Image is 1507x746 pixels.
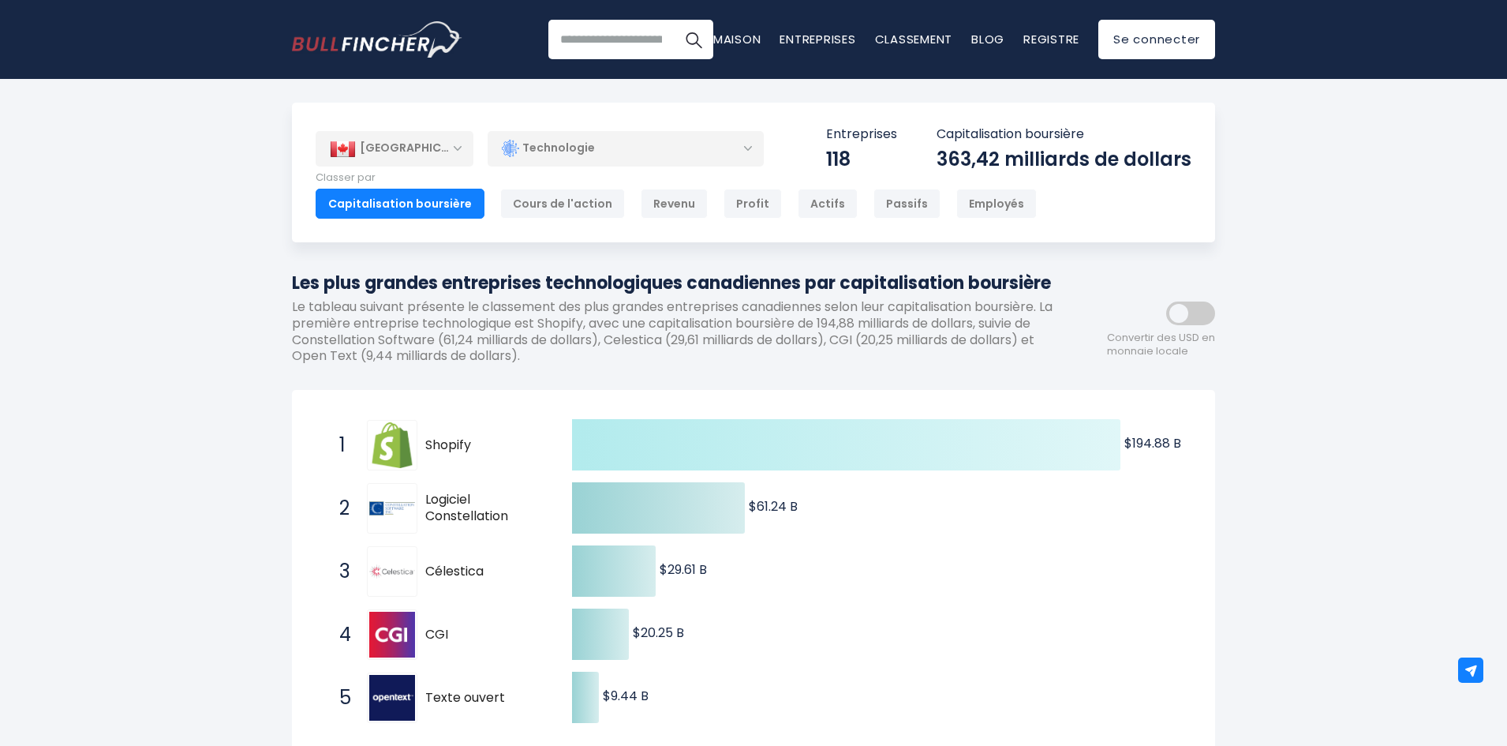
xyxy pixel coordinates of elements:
text: $20.25 B [633,624,684,642]
font: Shopify [425,436,471,454]
a: Classement [875,31,953,47]
text: $194.88 B [1124,434,1181,452]
font: Profit [736,196,769,212]
font: Logiciel Constellation [425,490,508,525]
font: Le tableau suivant présente le classement des plus grandes entreprises canadiennes selon leur cap... [292,298,1053,365]
font: 4 [339,621,351,647]
font: 1 [339,432,346,458]
font: 3 [339,558,350,584]
a: Accéder à la page d'accueil [292,21,462,58]
font: Employés [969,196,1024,212]
font: Technologie [522,140,595,156]
font: Passifs [886,196,928,212]
img: Logo du bouvreuil [292,21,462,58]
font: Entreprises [826,125,897,143]
font: Les plus grandes entreprises technologiques canadiennes par capitalisation boursière [292,271,1051,295]
img: Texte ouvert [369,675,415,721]
a: Maison [713,31,761,47]
font: [GEOGRAPHIC_DATA] [360,140,486,156]
font: 5 [339,684,351,710]
font: Capitalisation boursière [328,196,472,212]
img: Shopify [369,422,415,468]
font: Texte ouvert [425,688,505,707]
font: CGI [425,625,448,643]
font: 118 [826,146,851,172]
a: Entreprises [780,31,855,47]
font: Cours de l'action [513,196,612,212]
font: Célestica [425,562,484,580]
font: 363,42 milliards de dollars [937,146,1191,172]
img: Célestica [369,564,415,579]
img: Logiciel Constellation [369,501,415,515]
img: CGI [369,612,415,658]
font: monnaie locale [1107,343,1188,358]
font: Actifs [810,196,845,212]
a: Blog [971,31,1004,47]
text: $29.61 B [660,560,707,579]
font: 2 [339,495,350,521]
font: Revenu [653,196,695,212]
font: Capitalisation boursière [937,125,1084,143]
button: Recherche [674,20,713,59]
font: Convertir des USD en [1107,330,1215,345]
font: Classer par [316,170,376,185]
font: Se connecter [1113,31,1200,47]
text: $61.24 B [749,497,798,515]
text: $9.44 B [603,687,649,705]
a: Registre [1023,31,1079,47]
a: Se connecter [1098,20,1215,59]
